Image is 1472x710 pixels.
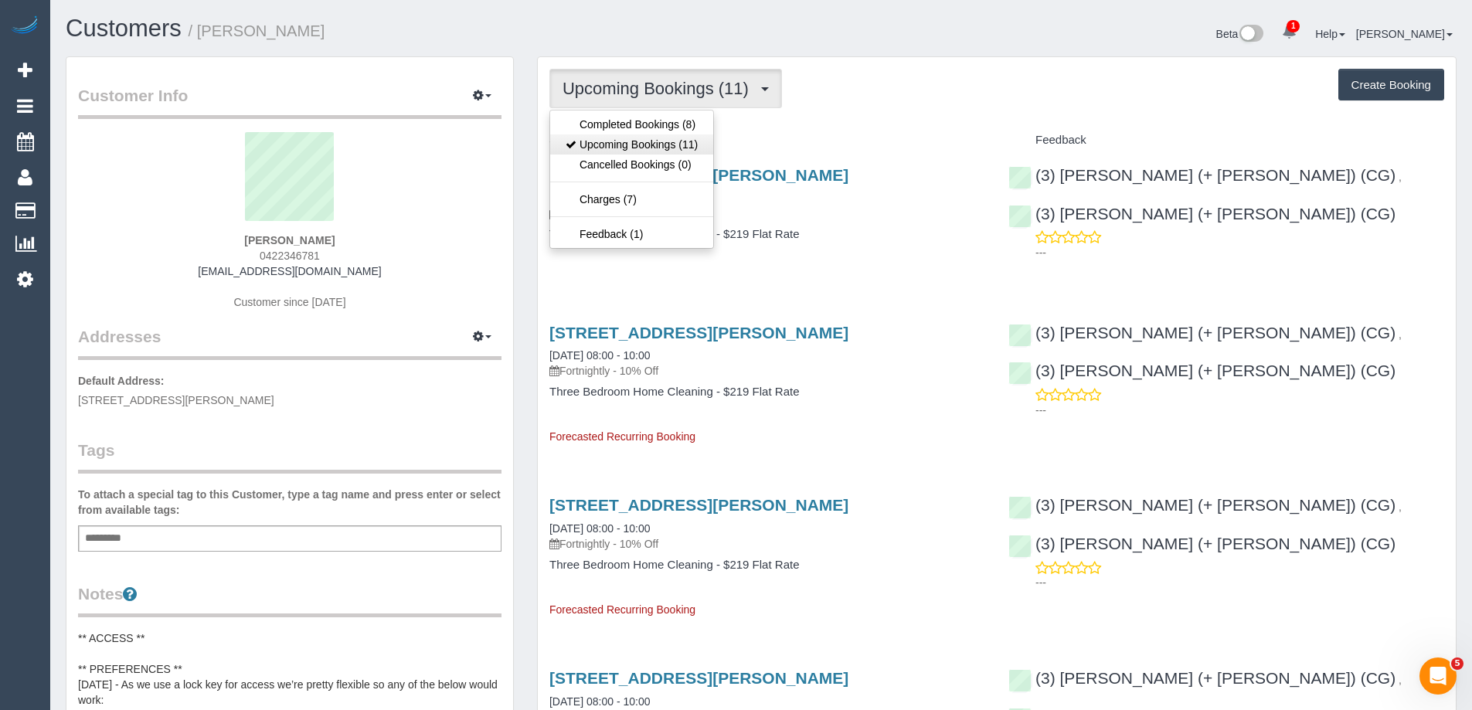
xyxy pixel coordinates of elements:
[1399,171,1402,183] span: ,
[1008,535,1396,552] a: (3) [PERSON_NAME] (+ [PERSON_NAME]) (CG)
[549,603,695,616] span: Forecasted Recurring Booking
[1338,69,1444,101] button: Create Booking
[78,487,501,518] label: To attach a special tag to this Customer, type a tag name and press enter or select from availabl...
[1008,205,1396,223] a: (3) [PERSON_NAME] (+ [PERSON_NAME]) (CG)
[549,496,848,514] a: [STREET_ADDRESS][PERSON_NAME]
[1008,496,1396,514] a: (3) [PERSON_NAME] (+ [PERSON_NAME]) (CG)
[549,363,985,379] p: Fortnightly - 10% Off
[198,265,381,277] a: [EMAIL_ADDRESS][DOMAIN_NAME]
[1008,362,1396,379] a: (3) [PERSON_NAME] (+ [PERSON_NAME]) (CG)
[66,15,182,42] a: Customers
[549,669,848,687] a: [STREET_ADDRESS][PERSON_NAME]
[1451,657,1464,670] span: 5
[550,114,713,134] a: Completed Bookings (8)
[1238,25,1263,45] img: New interface
[1399,501,1402,513] span: ,
[1035,575,1444,590] p: ---
[549,695,650,708] a: [DATE] 08:00 - 10:00
[1399,674,1402,686] span: ,
[233,296,345,308] span: Customer since [DATE]
[1008,134,1444,147] h4: Feedback
[549,430,695,443] span: Forecasted Recurring Booking
[78,439,501,474] legend: Tags
[1287,20,1300,32] span: 1
[563,79,756,98] span: Upcoming Bookings (11)
[550,155,713,175] a: Cancelled Bookings (0)
[1399,328,1402,341] span: ,
[189,22,325,39] small: / [PERSON_NAME]
[1035,403,1444,418] p: ---
[78,373,165,389] label: Default Address:
[550,224,713,244] a: Feedback (1)
[78,394,274,406] span: [STREET_ADDRESS][PERSON_NAME]
[549,559,985,572] h4: Three Bedroom Home Cleaning - $219 Flat Rate
[549,324,848,341] a: [STREET_ADDRESS][PERSON_NAME]
[549,69,782,108] button: Upcoming Bookings (11)
[1008,669,1396,687] a: (3) [PERSON_NAME] (+ [PERSON_NAME]) (CG)
[260,250,320,262] span: 0422346781
[1008,166,1396,184] a: (3) [PERSON_NAME] (+ [PERSON_NAME]) (CG)
[78,84,501,119] legend: Customer Info
[1216,28,1264,40] a: Beta
[549,536,985,552] p: Fortnightly - 10% Off
[1419,657,1457,695] iframe: Intercom live chat
[549,522,650,535] a: [DATE] 08:00 - 10:00
[78,583,501,617] legend: Notes
[1008,324,1396,341] a: (3) [PERSON_NAME] (+ [PERSON_NAME]) (CG)
[1356,28,1453,40] a: [PERSON_NAME]
[1035,245,1444,260] p: ---
[549,349,650,362] a: [DATE] 08:00 - 10:00
[1274,15,1304,49] a: 1
[1315,28,1345,40] a: Help
[549,206,985,222] p: Fortnightly - 10% Off
[549,134,985,147] h4: Service
[9,15,40,37] img: Automaid Logo
[550,134,713,155] a: Upcoming Bookings (11)
[244,234,335,246] strong: [PERSON_NAME]
[550,189,713,209] a: Charges (7)
[549,386,985,399] h4: Three Bedroom Home Cleaning - $219 Flat Rate
[549,228,985,241] h4: Three Bedroom Home Cleaning - $219 Flat Rate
